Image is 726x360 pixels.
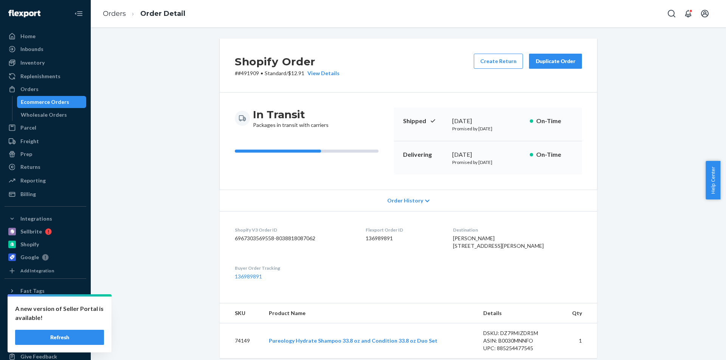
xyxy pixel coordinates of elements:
[20,215,52,222] div: Integrations
[536,117,573,125] p: On-Time
[17,109,87,121] a: Wholesale Orders
[5,70,86,82] a: Replenishments
[235,273,262,280] a: 136989891
[452,150,524,159] div: [DATE]
[20,228,42,235] div: Sellbrite
[529,54,582,69] button: Duplicate Order
[253,108,329,129] div: Packages in transit with carriers
[5,148,86,160] a: Prep
[20,241,39,248] div: Shopify
[403,150,446,159] p: Delivering
[474,54,523,69] button: Create Return
[560,323,597,358] td: 1
[20,124,36,131] div: Parcel
[681,6,696,21] button: Open notifications
[452,117,524,125] div: [DATE]
[536,150,573,159] p: On-Time
[5,135,86,147] a: Freight
[452,125,524,132] p: Promised by [DATE]
[235,227,354,233] dt: Shopify V3 Order ID
[5,251,86,263] a: Google
[20,163,40,171] div: Returns
[5,161,86,173] a: Returns
[5,238,86,250] a: Shopify
[5,30,86,42] a: Home
[403,117,446,125] p: Shipped
[5,226,86,238] a: Sellbrite
[706,161,720,199] button: Help Center
[483,329,554,337] div: DSKU: DZ79MIZDR1M
[5,175,86,187] a: Reporting
[453,227,582,233] dt: Destination
[452,159,524,165] p: Promised by [DATE]
[220,303,263,323] th: SKU
[235,54,340,70] h2: Shopify Order
[5,312,86,324] a: Settings
[5,338,86,350] a: Help Center
[20,287,45,295] div: Fast Tags
[97,3,191,25] ol: breadcrumbs
[483,345,554,352] div: UPC: 885254477545
[269,337,437,344] a: Pureology Hydrate Shampoo 33.8 oz and Condition 33.8 oz Duo Set
[477,303,560,323] th: Details
[20,190,36,198] div: Billing
[20,253,39,261] div: Google
[5,325,86,337] button: Talk to Support
[664,6,679,21] button: Open Search Box
[560,303,597,323] th: Qty
[20,85,39,93] div: Orders
[253,108,329,121] h3: In Transit
[5,43,86,55] a: Inbounds
[15,330,104,345] button: Refresh
[71,6,86,21] button: Close Navigation
[697,6,712,21] button: Open account menu
[20,267,54,274] div: Add Integration
[366,227,441,233] dt: Flexport Order ID
[5,122,86,134] a: Parcel
[15,304,104,322] p: A new version of Seller Portal is available!
[263,303,477,323] th: Product Name
[20,177,46,184] div: Reporting
[8,10,40,17] img: Flexport logo
[265,70,286,76] span: Standard
[103,9,126,18] a: Orders
[5,300,86,309] a: Add Fast Tag
[20,73,60,80] div: Replenishments
[20,150,32,158] div: Prep
[20,138,39,145] div: Freight
[235,235,354,242] dd: 6967303569558-8038818087062
[5,188,86,200] a: Billing
[678,337,718,356] iframe: Opens a widget where you can chat to one of our agents
[235,70,340,77] p: # #491909 / $12.91
[5,57,86,69] a: Inventory
[5,285,86,297] button: Fast Tags
[453,235,544,249] span: [PERSON_NAME] [STREET_ADDRESS][PERSON_NAME]
[21,98,69,106] div: Ecommerce Orders
[20,59,45,66] div: Inventory
[483,337,554,345] div: ASIN: B0030MNNFO
[140,9,185,18] a: Order Detail
[5,83,86,95] a: Orders
[5,213,86,225] button: Integrations
[535,57,576,65] div: Duplicate Order
[20,45,43,53] div: Inbounds
[387,197,423,204] span: Order History
[366,235,441,242] dd: 136989891
[220,323,263,358] td: 74149
[261,70,263,76] span: •
[5,266,86,275] a: Add Integration
[20,32,36,40] div: Home
[235,265,354,271] dt: Buyer Order Tracking
[304,70,340,77] button: View Details
[17,96,87,108] a: Ecommerce Orders
[21,111,67,119] div: Wholesale Orders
